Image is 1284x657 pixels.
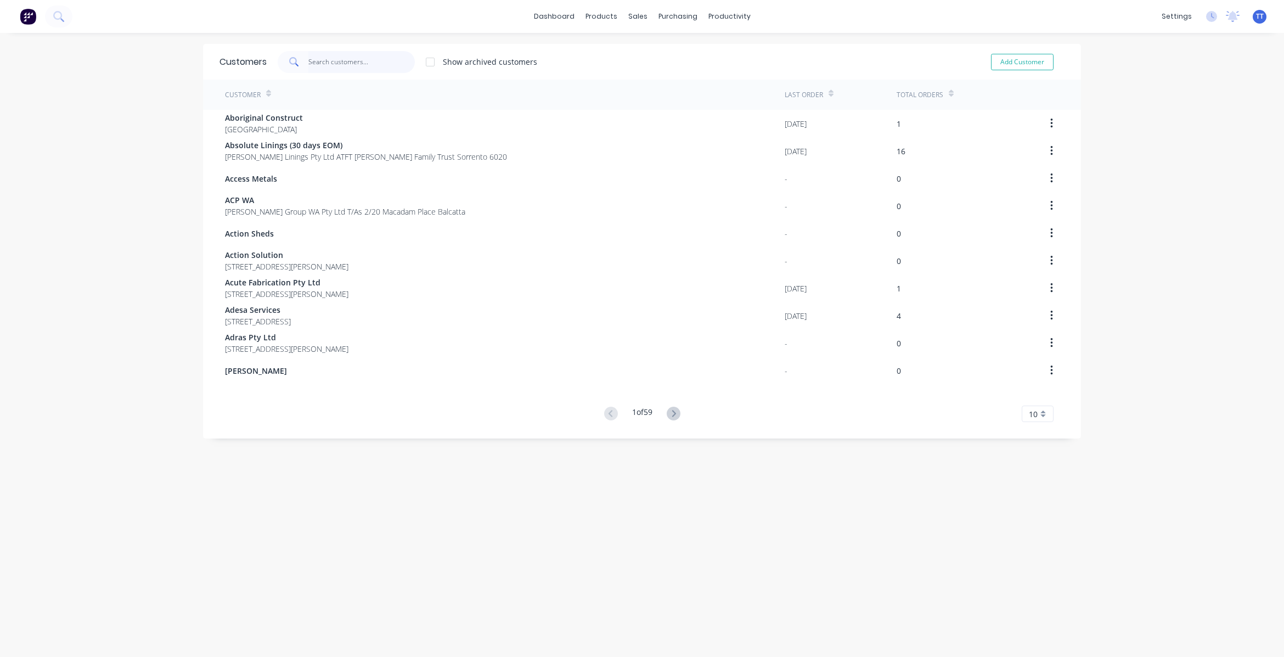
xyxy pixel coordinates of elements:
div: 0 [897,365,901,377]
button: Add Customer [991,54,1054,70]
input: Search customers... [308,51,415,73]
div: Last Order [785,90,823,100]
span: [STREET_ADDRESS][PERSON_NAME] [225,261,348,272]
div: purchasing [653,8,703,25]
div: sales [623,8,653,25]
div: [DATE] [785,145,807,157]
div: 0 [897,228,901,239]
span: Aboriginal Construct [225,112,303,123]
div: Customers [219,55,267,69]
div: settings [1156,8,1197,25]
div: productivity [703,8,756,25]
span: [PERSON_NAME] Group WA Pty Ltd T/As 2/20 Macadam Place Balcatta [225,206,465,217]
span: Adesa Services [225,304,291,316]
div: 4 [897,310,901,322]
img: Factory [20,8,36,25]
div: - [785,338,787,349]
div: 16 [897,145,905,157]
div: Show archived customers [443,56,537,68]
span: [GEOGRAPHIC_DATA] [225,123,303,135]
span: Absolute Linings (30 days EOM) [225,139,507,151]
div: Total Orders [897,90,943,100]
div: 0 [897,200,901,212]
div: - [785,255,787,267]
span: Action Solution [225,249,348,261]
span: [PERSON_NAME] Linings Pty Ltd ATFT [PERSON_NAME] Family Trust Sorrento 6020 [225,151,507,162]
span: Adras Pty Ltd [225,332,348,343]
span: [STREET_ADDRESS] [225,316,291,327]
span: [STREET_ADDRESS][PERSON_NAME] [225,343,348,355]
span: [STREET_ADDRESS][PERSON_NAME] [225,288,348,300]
span: 10 [1029,408,1038,420]
span: Action Sheds [225,228,274,239]
span: [PERSON_NAME] [225,365,287,377]
div: - [785,365,787,377]
div: 0 [897,255,901,267]
div: 1 of 59 [632,406,652,422]
div: products [580,8,623,25]
div: 0 [897,338,901,349]
div: - [785,173,787,184]
a: dashboard [528,8,580,25]
div: - [785,200,787,212]
div: - [785,228,787,239]
span: Access Metals [225,173,277,184]
div: 0 [897,173,901,184]
div: [DATE] [785,118,807,130]
span: Acute Fabrication Pty Ltd [225,277,348,288]
div: [DATE] [785,310,807,322]
div: 1 [897,283,901,294]
span: ACP WA [225,194,465,206]
div: Customer [225,90,261,100]
div: 1 [897,118,901,130]
span: TT [1256,12,1264,21]
div: [DATE] [785,283,807,294]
